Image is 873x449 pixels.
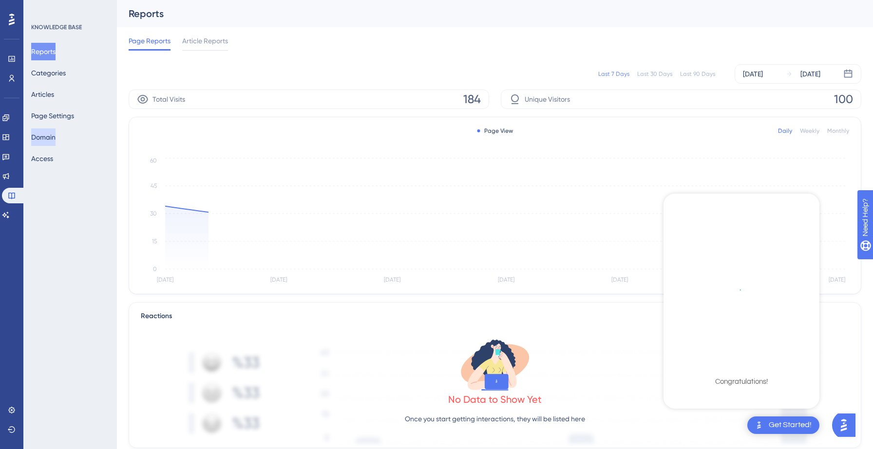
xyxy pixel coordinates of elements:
[525,93,570,105] span: Unique Visitors
[23,2,61,14] span: Need Help?
[129,7,837,20] div: Reports
[31,150,53,167] button: Access
[31,128,56,146] button: Domain
[498,276,514,283] tspan: [DATE]
[31,43,56,60] button: Reports
[715,377,768,387] div: Congratulations!
[834,91,853,107] span: 100
[150,157,157,164] tspan: 60
[405,413,585,425] p: Once you start getting interactions, they will be listed here
[832,411,861,440] iframe: UserGuiding AI Assistant Launcher
[637,70,672,78] div: Last 30 Days
[448,393,542,406] div: No Data to Show Yet
[829,276,845,283] tspan: [DATE]
[680,70,715,78] div: Last 90 Days
[31,107,74,125] button: Page Settings
[778,127,792,135] div: Daily
[753,419,765,431] img: launcher-image-alternative-text
[129,35,171,47] span: Page Reports
[31,23,82,31] div: KNOWLEDGE BASE
[664,194,819,409] div: Checklist Container
[152,238,157,245] tspan: 15
[687,359,796,373] div: Checklist Completed
[31,64,66,82] button: Categories
[182,35,228,47] span: Article Reports
[598,70,629,78] div: Last 7 Days
[150,210,157,217] tspan: 30
[743,68,763,80] div: [DATE]
[800,68,820,80] div: [DATE]
[611,276,628,283] tspan: [DATE]
[463,91,481,107] span: 184
[769,420,812,431] div: Get Started!
[270,276,287,283] tspan: [DATE]
[384,276,400,283] tspan: [DATE]
[477,127,513,135] div: Page View
[827,127,849,135] div: Monthly
[664,194,819,406] div: checklist loading
[31,86,54,103] button: Articles
[152,93,185,105] span: Total Visits
[800,127,819,135] div: Weekly
[153,266,157,272] tspan: 0
[157,276,173,283] tspan: [DATE]
[141,310,849,322] div: Reactions
[151,182,157,189] tspan: 45
[747,416,819,434] div: Open Get Started! checklist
